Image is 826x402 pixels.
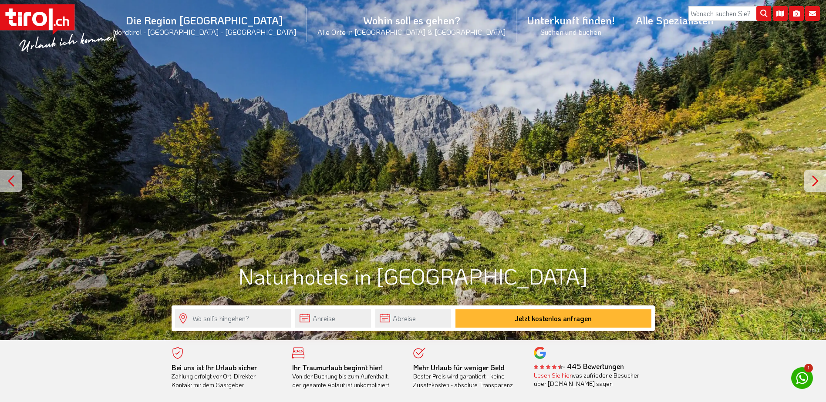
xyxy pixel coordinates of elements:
[172,363,280,389] div: Zahlung erfolgt vor Ort. Direkter Kontakt mit dem Gastgeber
[534,371,572,379] a: Lesen Sie hier
[375,309,451,328] input: Abreise
[455,309,651,328] button: Jetzt kostenlos anfragen
[805,6,820,21] i: Kontakt
[172,264,655,288] h1: Naturhotels in [GEOGRAPHIC_DATA]
[804,364,813,372] span: 1
[791,367,813,389] a: 1
[516,4,625,46] a: Unterkunft finden!Suchen und buchen
[534,362,624,371] b: - 445 Bewertungen
[413,363,521,389] div: Bester Preis wird garantiert - keine Zusatzkosten - absolute Transparenz
[534,371,642,388] div: was zufriedene Besucher über [DOMAIN_NAME] sagen
[413,363,505,372] b: Mehr Urlaub für weniger Geld
[317,27,506,37] small: Alle Orte in [GEOGRAPHIC_DATA] & [GEOGRAPHIC_DATA]
[292,363,383,372] b: Ihr Traumurlaub beginnt hier!
[773,6,788,21] i: Karte öffnen
[292,363,400,389] div: Von der Buchung bis zum Aufenthalt, der gesamte Ablauf ist unkompliziert
[295,309,371,328] input: Anreise
[172,363,257,372] b: Bei uns ist Ihr Urlaub sicher
[175,309,291,328] input: Wo soll's hingehen?
[625,4,724,37] a: Alle Spezialisten
[102,4,307,46] a: Die Region [GEOGRAPHIC_DATA]Nordtirol - [GEOGRAPHIC_DATA] - [GEOGRAPHIC_DATA]
[113,27,297,37] small: Nordtirol - [GEOGRAPHIC_DATA] - [GEOGRAPHIC_DATA]
[527,27,615,37] small: Suchen und buchen
[688,6,771,21] input: Wonach suchen Sie?
[307,4,516,46] a: Wohin soll es gehen?Alle Orte in [GEOGRAPHIC_DATA] & [GEOGRAPHIC_DATA]
[789,6,804,21] i: Fotogalerie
